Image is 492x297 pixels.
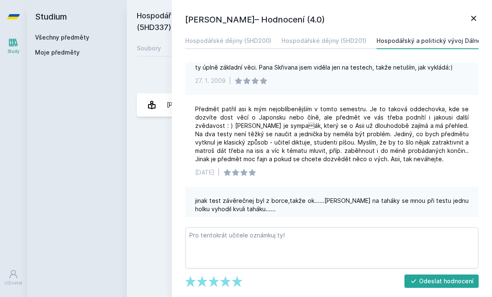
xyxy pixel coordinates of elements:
[8,48,20,55] div: Study
[137,40,161,57] a: Soubory
[2,33,25,59] a: Study
[137,44,161,52] div: Soubory
[137,10,389,33] h2: Hospodářský a politický vývoj Dálného východu ve 20. století (5HD337)
[167,97,213,113] div: [PERSON_NAME]
[195,77,226,85] div: 27. 1. 2009
[171,40,188,57] a: Testy
[35,48,80,57] span: Moje předměty
[195,105,469,163] div: Předmět patřil asi k mým nejoblíbenějším v tomto semestru. Je to taková oddechovka, kde se dozvít...
[5,280,22,286] div: Uživatel
[229,77,231,85] div: |
[195,55,469,72] div: Na první pohled tento předmět vypadá složitě, protože je toho dost na učení, ale testy jsou na ty...
[171,44,188,52] div: Testy
[2,265,25,290] a: Uživatel
[35,34,89,41] a: Všechny předměty
[137,93,482,117] a: [PERSON_NAME] 8 hodnocení 4.0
